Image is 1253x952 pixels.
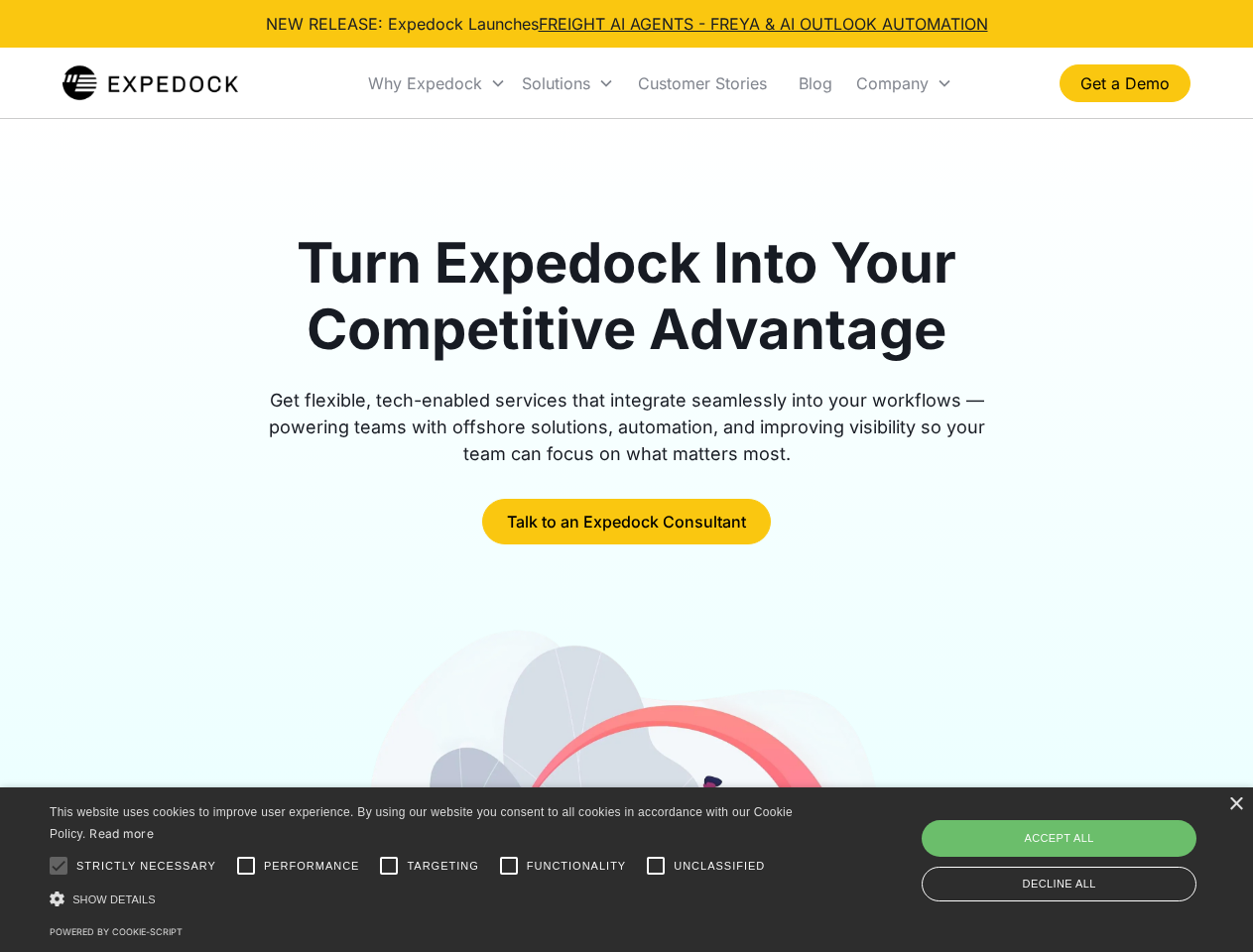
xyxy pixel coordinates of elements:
[264,858,360,875] span: Performance
[63,63,238,103] a: home
[246,387,1008,467] div: Get flexible, tech-enabled services that integrate seamlessly into your workflows — powering team...
[89,826,154,841] a: Read more
[856,73,929,93] div: Company
[63,63,238,103] img: Expedock Logo
[360,50,514,117] div: Why Expedock
[50,805,793,842] span: This website uses cookies to improve user experience. By using our website you consent to all coo...
[514,50,622,117] div: Solutions
[923,738,1253,952] iframe: Chat Widget
[1060,64,1190,102] a: Get a Demo
[674,858,765,875] span: Unclassified
[539,14,988,34] a: FREIGHT AI AGENTS - FREYA & AI OUTLOOK AUTOMATION
[72,893,156,905] span: Show details
[76,858,216,875] span: Strictly necessary
[783,50,848,117] a: Blog
[368,73,482,93] div: Why Expedock
[522,73,590,93] div: Solutions
[527,858,626,875] span: Functionality
[482,499,771,544] a: Talk to an Expedock Consultant
[266,12,988,36] div: NEW RELEASE: Expedock Launches
[407,858,478,875] span: Targeting
[246,230,1008,363] h1: Turn Expedock Into Your Competitive Advantage
[848,50,960,117] div: Company
[50,889,800,909] div: Show details
[50,926,183,937] a: Powered by cookie-script
[622,50,783,117] a: Customer Stories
